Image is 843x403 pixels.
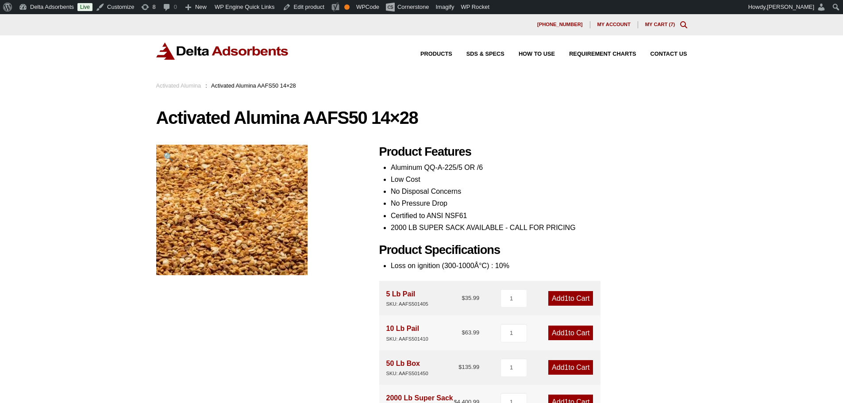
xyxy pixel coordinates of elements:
a: Add1to Cart [548,360,593,375]
a: Activated Alumina [156,82,201,89]
div: Toggle Modal Content [680,21,687,28]
a: View full-screen image gallery [156,145,181,169]
li: 2000 LB SUPER SACK AVAILABLE - CALL FOR PRICING [391,222,687,234]
a: My Cart (7) [645,22,675,27]
bdi: 35.99 [462,295,479,301]
img: Delta Adsorbents [156,42,289,60]
a: Products [406,51,452,57]
h2: Product Specifications [379,243,687,257]
a: How to Use [504,51,555,57]
span: My account [597,22,631,27]
div: 50 Lb Box [386,357,428,378]
span: Contact Us [651,51,687,57]
span: How to Use [519,51,555,57]
span: 1 [565,295,569,302]
span: SDS & SPECS [466,51,504,57]
bdi: 135.99 [458,364,479,370]
span: 1 [565,329,569,337]
span: Requirement Charts [569,51,636,57]
span: [PHONE_NUMBER] [537,22,583,27]
h2: Product Features [379,145,687,159]
span: : [205,82,207,89]
a: Add1to Cart [548,291,593,306]
span: $ [458,364,462,370]
li: No Pressure Drop [391,197,687,209]
a: [PHONE_NUMBER] [530,21,590,28]
li: No Disposal Concerns [391,185,687,197]
a: Contact Us [636,51,687,57]
div: SKU: AAFS501410 [386,335,428,343]
div: 10 Lb Pail [386,322,428,343]
a: Live [77,3,92,11]
span: 1 [565,364,569,371]
span: 🔍 [163,152,173,161]
span: [PERSON_NAME] [767,4,814,10]
div: OK [344,4,350,10]
span: Activated Alumina AAFS50 14×28 [211,82,296,89]
li: Aluminum QQ-A-225/5 OR /6 [391,161,687,173]
a: My account [590,21,638,28]
li: Loss on ignition (300-1000Â°C) : 10% [391,260,687,272]
div: 5 Lb Pail [386,288,428,308]
span: 7 [670,22,673,27]
div: SKU: AAFS501405 [386,300,428,308]
div: SKU: AAFS501450 [386,369,428,378]
li: Low Cost [391,173,687,185]
a: Add1to Cart [548,326,593,340]
h1: Activated Alumina AAFS50 14×28 [156,108,687,127]
img: Activated Alumina AAFS50 14x28 [156,145,308,275]
span: $ [462,329,465,336]
a: Requirement Charts [555,51,636,57]
bdi: 63.99 [462,329,479,336]
a: SDS & SPECS [452,51,504,57]
span: Products [420,51,452,57]
li: Certified to ANSI NSF61 [391,210,687,222]
span: $ [462,295,465,301]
